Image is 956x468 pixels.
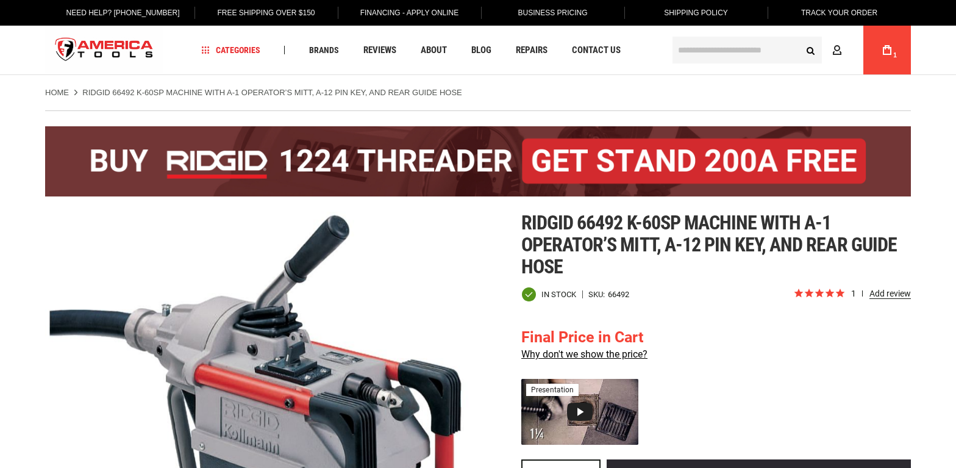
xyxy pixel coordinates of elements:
a: Categories [196,42,266,59]
span: Contact Us [572,46,621,55]
a: Home [45,87,69,98]
iframe: LiveChat chat widget [785,430,956,468]
span: Categories [202,46,260,54]
button: Search [799,38,822,62]
img: BOGO: Buy the RIDGID® 1224 Threader (26092), get the 92467 200A Stand FREE! [45,126,911,196]
div: Availability [521,287,576,302]
span: 1 reviews [851,289,911,298]
span: Ridgid 66492 k-60sp machine with a-1 operator’s mitt, a-12 pin key, and rear guide hose [521,211,897,278]
a: About [415,42,452,59]
a: store logo [45,27,163,73]
strong: RIDGID 66492 K-60SP MACHINE WITH A-1 OPERATOR’S MITT, A-12 PIN KEY, AND REAR GUIDE HOSE [82,88,462,97]
span: Repairs [516,46,548,55]
span: Brands [309,46,339,54]
div: 66492 [608,290,629,298]
a: Reviews [358,42,402,59]
span: Blog [471,46,491,55]
a: Repairs [510,42,553,59]
strong: SKU [588,290,608,298]
a: 1 [876,26,899,74]
span: Shipping Policy [664,9,728,17]
span: About [421,46,447,55]
a: Why don't we show the price? [521,348,647,360]
a: Contact Us [566,42,626,59]
span: Rated 5.0 out of 5 stars 1 reviews [793,287,911,301]
span: review [862,290,863,297]
img: America Tools [45,27,163,73]
a: Blog [466,42,497,59]
span: In stock [541,290,576,298]
span: Reviews [363,46,396,55]
div: Final Price in Cart [521,326,647,348]
a: Brands [304,42,344,59]
span: 1 [893,52,897,59]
